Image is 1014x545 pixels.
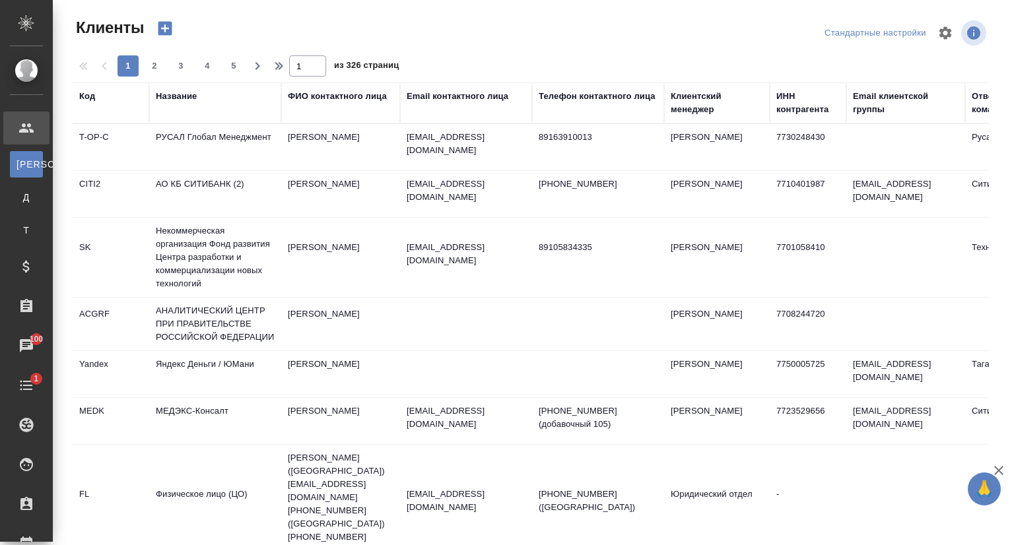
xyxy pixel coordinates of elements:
span: 2 [144,59,165,73]
div: Email клиентской группы [853,90,959,116]
button: 3 [170,55,191,77]
p: [EMAIL_ADDRESS][DOMAIN_NAME] [407,241,525,267]
p: [EMAIL_ADDRESS][DOMAIN_NAME] [407,488,525,514]
td: АНАЛИТИЧЕСКИЙ ЦЕНТР ПРИ ПРАВИТЕЛЬСТВЕ РОССИЙСКОЙ ФЕДЕРАЦИИ [149,298,281,350]
td: 7730248430 [770,124,846,170]
button: 4 [197,55,218,77]
div: Код [79,90,95,103]
a: [PERSON_NAME] [10,151,43,177]
div: Email контактного лица [407,90,508,103]
td: МЕДЭКС-Консалт [149,398,281,444]
td: [EMAIL_ADDRESS][DOMAIN_NAME] [846,171,965,217]
td: 7710401987 [770,171,846,217]
span: Клиенты [73,17,144,38]
span: 100 [22,333,51,346]
td: РУСАЛ Глобал Менеджмент [149,124,281,170]
span: 🙏 [973,475,996,503]
div: split button [821,23,929,44]
td: [PERSON_NAME] [664,351,770,397]
td: ACGRF [73,301,149,347]
p: 89105834335 [539,241,658,254]
td: [PERSON_NAME] [281,124,400,170]
span: Д [17,191,36,204]
div: ИНН контрагента [776,90,840,116]
td: T-OP-C [73,124,149,170]
td: MEDK [73,398,149,444]
td: [PERSON_NAME] [281,171,400,217]
div: Название [156,90,197,103]
button: 🙏 [968,472,1001,505]
span: Т [17,224,36,237]
td: - [770,481,846,527]
span: Настроить таблицу [929,17,961,49]
p: [EMAIL_ADDRESS][DOMAIN_NAME] [407,131,525,157]
td: 7723529656 [770,398,846,444]
span: 5 [223,59,244,73]
td: CITI2 [73,171,149,217]
td: [PERSON_NAME] [664,398,770,444]
td: 7708244720 [770,301,846,347]
a: Т [10,217,43,243]
a: 1 [3,369,50,402]
td: Яндекс Деньги / ЮМани [149,351,281,397]
td: 7701058410 [770,234,846,280]
span: 1 [26,372,46,385]
span: [PERSON_NAME] [17,158,36,171]
button: 2 [144,55,165,77]
p: [PHONE_NUMBER] ([GEOGRAPHIC_DATA]) [539,488,658,514]
p: 89163910013 [539,131,658,144]
button: Создать [149,17,181,40]
div: Клиентский менеджер [671,90,763,116]
span: из 326 страниц [334,57,399,77]
td: [EMAIL_ADDRESS][DOMAIN_NAME] [846,351,965,397]
div: Телефон контактного лица [539,90,656,103]
a: 100 [3,329,50,362]
td: [PERSON_NAME] [664,234,770,280]
td: Некоммерческая организация Фонд развития Центра разработки и коммерциализации новых технологий [149,218,281,297]
p: [EMAIL_ADDRESS][DOMAIN_NAME] [407,404,525,431]
a: Д [10,184,43,210]
p: [PHONE_NUMBER] (добавочный 105) [539,404,658,431]
span: 4 [197,59,218,73]
td: Yandex [73,351,149,397]
td: 7750005725 [770,351,846,397]
td: Юридический отдел [664,481,770,527]
p: [PHONE_NUMBER] [539,177,658,191]
td: [PERSON_NAME] [281,398,400,444]
p: [EMAIL_ADDRESS][DOMAIN_NAME] [407,177,525,204]
td: [PERSON_NAME] [664,171,770,217]
td: Физическое лицо (ЦО) [149,481,281,527]
td: [PERSON_NAME] [664,124,770,170]
span: 3 [170,59,191,73]
td: [PERSON_NAME] [664,301,770,347]
td: [EMAIL_ADDRESS][DOMAIN_NAME] [846,398,965,444]
td: SK [73,234,149,280]
td: FL [73,481,149,527]
td: [PERSON_NAME] [281,234,400,280]
td: АО КБ СИТИБАНК (2) [149,171,281,217]
span: Посмотреть информацию [961,20,989,46]
td: [PERSON_NAME] [281,351,400,397]
div: ФИО контактного лица [288,90,387,103]
td: [PERSON_NAME] [281,301,400,347]
button: 5 [223,55,244,77]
